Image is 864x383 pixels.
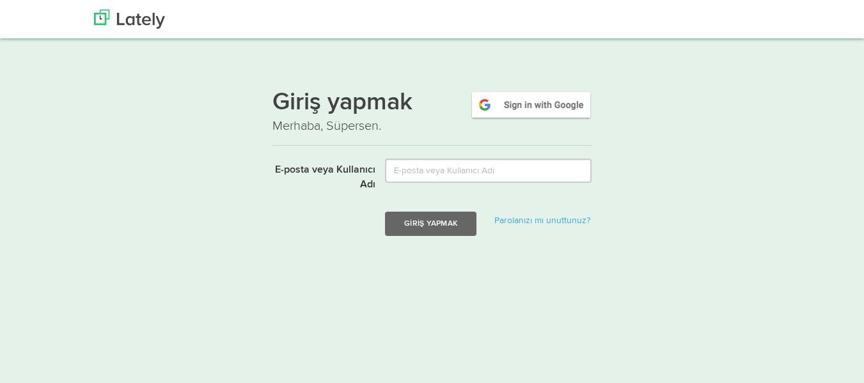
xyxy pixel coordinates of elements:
button: Giriş yapmak [385,212,476,236]
font: Giriş yapmak [272,91,412,115]
img: Son zamanlarda [94,10,165,29]
font: Giriş yapmak [404,219,457,227]
a: Parolanızı mı unuttunuz? [494,216,590,225]
img: google-signin.png [470,90,592,120]
font: Merhaba, Süpersen. [272,118,381,134]
font: E-posta veya Kullanıcı Adı [275,165,375,190]
input: E-posta veya Kullanıcı Adı [385,159,592,183]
